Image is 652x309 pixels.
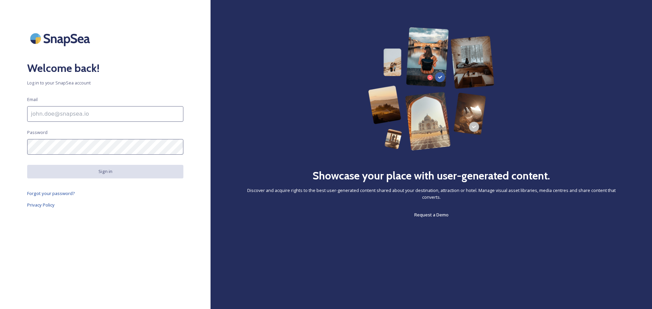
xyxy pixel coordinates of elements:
[238,187,625,200] span: Discover and acquire rights to the best user-generated content shared about your destination, att...
[27,60,183,76] h2: Welcome back!
[27,27,95,50] img: SnapSea Logo
[27,80,183,86] span: Log in to your SnapSea account
[368,27,494,151] img: 63b42ca75bacad526042e722_Group%20154-p-800.png
[27,96,38,103] span: Email
[27,189,183,197] a: Forgot your password?
[27,165,183,178] button: Sign in
[414,211,449,219] a: Request a Demo
[27,202,55,208] span: Privacy Policy
[414,212,449,218] span: Request a Demo
[27,190,75,196] span: Forgot your password?
[27,129,48,136] span: Password
[312,168,550,184] h2: Showcase your place with user-generated content.
[27,201,183,209] a: Privacy Policy
[27,106,183,122] input: john.doe@snapsea.io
